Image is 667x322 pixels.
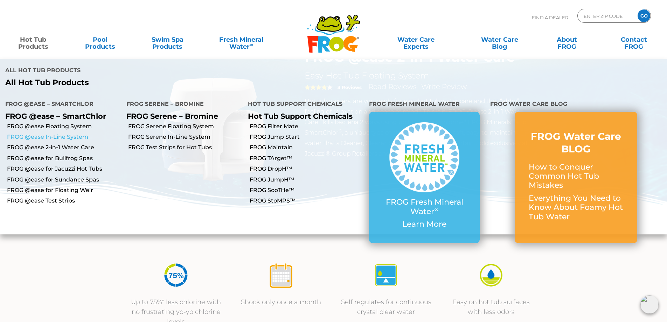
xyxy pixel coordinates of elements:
h4: FROG @ease – SmartChlor [5,98,116,112]
img: icon-atease-75percent-less [163,262,189,288]
a: FROG JumpH™ [250,176,364,184]
a: PoolProducts [74,33,126,47]
img: icon-atease-self-regulates [373,262,399,288]
img: icon-atease-easy-on [478,262,504,288]
sup: ∞ [250,42,253,47]
a: FROG StoMPS™ [250,197,364,205]
p: Learn More [383,220,466,229]
a: Hot TubProducts [7,33,59,47]
a: All Hot Tub Products [5,78,328,87]
p: Everything You Need to Know About Foamy Hot Tub Water [529,194,623,221]
a: FROG @ease for Floating Weir [7,186,121,194]
a: FROG @ease In-Line System [7,133,121,141]
p: How to Conquer Common Hot Tub Mistakes [529,163,623,190]
a: Water CareBlog [473,33,526,47]
a: Hot Tub Support Chemicals [248,112,353,121]
img: openIcon [640,295,659,314]
p: Easy on hot tub surfaces with less odors [446,297,537,317]
h4: All Hot Tub Products [5,64,328,78]
a: FROG TArget™ [250,155,364,162]
a: FROG SooTHe™ [250,186,364,194]
a: FROG DropH™ [250,165,364,173]
a: FROG Filter Mate [250,123,364,130]
a: FROG Serene In-Line System [128,133,242,141]
input: GO [638,9,650,22]
a: FROG Fresh Mineral Water∞ Learn More [383,122,466,232]
a: AboutFROG [541,33,593,47]
h3: FROG Water Care BLOG [529,130,623,156]
a: FROG Maintain [250,144,364,151]
p: Shock only once a month [236,297,327,307]
p: FROG Fresh Mineral Water [383,198,466,216]
a: FROG Water Care BLOG How to Conquer Common Hot Tub Mistakes Everything You Need to Know About Foa... [529,130,623,225]
p: Self regulates for continuous crystal clear water [341,297,432,317]
p: FROG @ease – SmartChlor [5,112,116,121]
sup: ∞ [434,206,438,213]
a: FROG Jump Start [250,133,364,141]
h4: FROG Serene – Bromine [126,98,237,112]
p: Find A Dealer [532,9,568,26]
h4: FROG Water Care Blog [490,98,662,112]
a: Fresh MineralWater∞ [208,33,274,47]
a: ContactFROG [608,33,660,47]
a: FROG Serene Floating System [128,123,242,130]
a: FROG @ease for Sundance Spas [7,176,121,184]
p: FROG Serene – Bromine [126,112,237,121]
a: Swim SpaProducts [141,33,194,47]
a: FROG @ease Test Strips [7,197,121,205]
h4: Hot Tub Support Chemicals [248,98,359,112]
img: icon-atease-shock-once [268,262,294,288]
a: Water CareExperts [374,33,458,47]
a: FROG Test Strips for Hot Tubs [128,144,242,151]
a: FROG @ease 2-in-1 Water Care [7,144,121,151]
a: FROG @ease Floating System [7,123,121,130]
a: FROG @ease for Bullfrog Spas [7,155,121,162]
h4: FROG Fresh Mineral Water [369,98,480,112]
a: FROG @ease for Jacuzzi Hot Tubs [7,165,121,173]
input: Zip Code Form [583,11,630,21]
